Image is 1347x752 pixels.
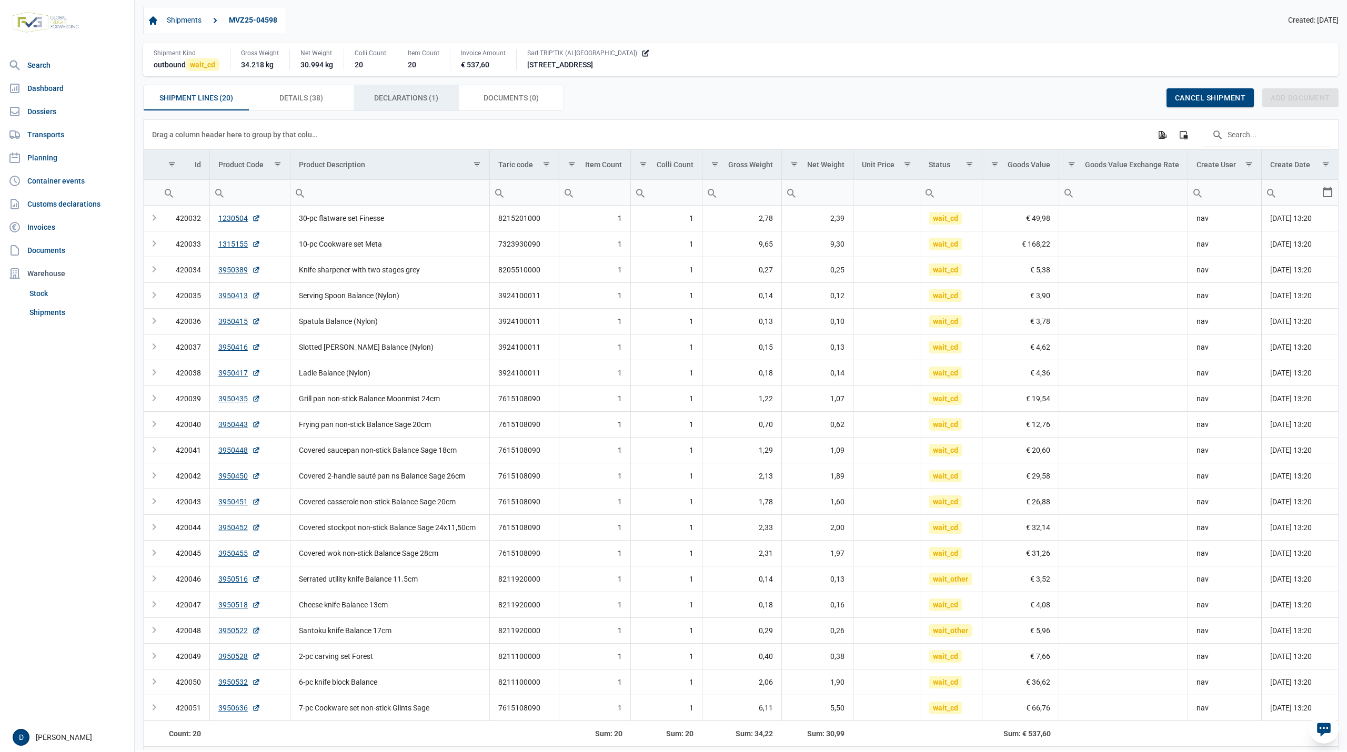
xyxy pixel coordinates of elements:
td: 7615108090 [490,695,559,720]
td: Covered stockpot non-stick Balance Sage 24x11,50cm [290,514,490,540]
td: Filter cell [781,179,853,205]
td: 1 [559,437,631,463]
input: Filter cell [702,180,781,205]
td: 0,15 [702,334,781,360]
td: 1 [631,592,702,617]
div: Search box [210,180,229,205]
td: Slotted [PERSON_NAME] Balance (Nylon) [290,334,490,360]
td: 1 [559,489,631,514]
td: nav [1188,566,1261,592]
td: Column Colli Count [631,150,702,180]
td: Expand [144,566,159,592]
td: 2,06 [702,669,781,695]
td: Expand [144,695,159,720]
td: 5,50 [781,695,853,720]
td: Covered 2-handle sauté pan ns Balance Sage 26cm [290,463,490,489]
td: nav [1188,437,1261,463]
td: nav [1188,206,1261,231]
div: Search box [159,180,178,205]
a: 3950518 [218,599,260,610]
td: 1,97 [781,540,853,566]
a: Invoices [4,217,130,238]
td: Column Id [159,150,209,180]
td: nav [1188,360,1261,385]
a: 3950451 [218,496,260,507]
td: 9,30 [781,231,853,257]
div: Gross Weight Sum: 34,22 [710,728,773,739]
div: Search box [1262,180,1281,205]
td: 420034 [159,257,209,282]
td: 1 [631,463,702,489]
div: Id Count: 20 [168,728,201,739]
td: 0,14 [702,282,781,308]
td: 0,27 [702,257,781,282]
input: Filter cell [1188,180,1261,205]
td: 1 [631,695,702,720]
td: 1,78 [702,489,781,514]
a: Search [4,55,130,76]
td: 0,14 [702,566,781,592]
a: Container events [4,170,130,191]
div: Search box [559,180,578,205]
div: Colli Count Sum: 20 [639,728,693,739]
td: nav [1188,695,1261,720]
td: Expand [144,489,159,514]
td: 7615108090 [490,385,559,411]
td: 1,09 [781,437,853,463]
td: 420038 [159,360,209,385]
td: 420033 [159,231,209,257]
td: Cheese knife Balance 13cm [290,592,490,617]
td: 3924100011 [490,360,559,385]
td: Knife sharpener with two stages grey [290,257,490,282]
td: Grill pan non-stick Balance Moonmist 24cm [290,385,490,411]
td: 2,33 [702,514,781,540]
td: Filter cell [559,179,631,205]
span: Shipment Lines (20) [159,92,233,104]
div: Item Count Sum: 20 [568,728,622,739]
td: 30-pc flatware set Finesse [290,206,490,231]
td: Column Unit Price [853,150,920,180]
td: 0,16 [781,592,853,617]
a: 3950636 [218,703,260,713]
td: 1 [559,540,631,566]
a: 3950416 [218,342,260,352]
td: Filter cell [1059,179,1188,205]
td: nav [1188,643,1261,669]
span: Show filter options for column 'Create User' [1245,160,1253,168]
a: Documents [4,240,130,261]
td: 0,25 [781,257,853,282]
input: Filter cell [490,180,559,205]
td: 1 [559,360,631,385]
td: 8211920000 [490,592,559,617]
td: 420049 [159,643,209,669]
td: Expand [144,463,159,489]
td: 0,14 [781,360,853,385]
td: nav [1188,489,1261,514]
span: Documents (0) [484,92,539,104]
td: 7615108090 [490,463,559,489]
span: Show filter options for column 'Net Weight' [790,160,798,168]
td: 420032 [159,206,209,231]
td: 420043 [159,489,209,514]
a: 3950448 [218,445,260,455]
td: 7615108090 [490,514,559,540]
td: Column Status [920,150,982,180]
td: 0,70 [702,411,781,437]
span: Show filter options for column 'Item Count' [568,160,576,168]
td: Filter cell [1188,179,1261,205]
td: 1 [559,282,631,308]
td: 1 [631,669,702,695]
span: Show filter options for column 'Taric code' [542,160,550,168]
td: 1 [559,334,631,360]
td: 1 [559,385,631,411]
td: Expand [144,540,159,566]
div: Export all data to Excel [1152,125,1171,144]
td: 420042 [159,463,209,489]
td: 0,38 [781,643,853,669]
td: nav [1188,592,1261,617]
td: 1 [559,206,631,231]
span: Show filter options for column 'Gross Weight' [711,160,719,168]
input: Filter cell [853,180,920,205]
span: Show filter options for column 'Goods Value' [991,160,999,168]
td: 7615108090 [490,437,559,463]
